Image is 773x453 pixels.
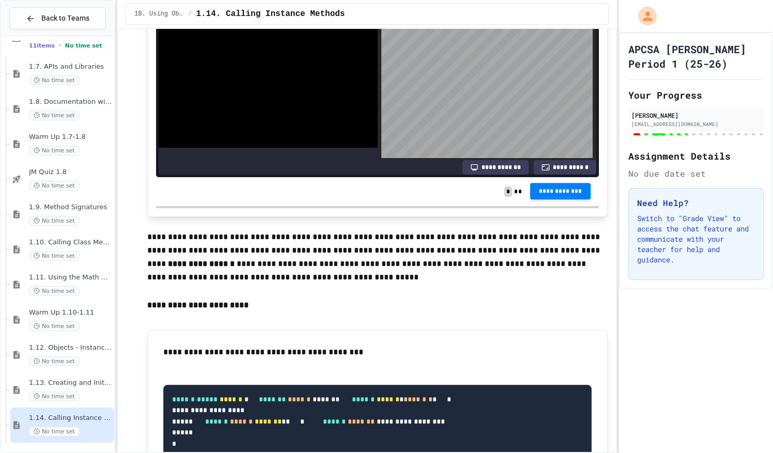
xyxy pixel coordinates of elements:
[627,4,659,28] div: My Account
[29,111,80,120] span: No time set
[29,238,112,247] span: 1.10. Calling Class Methods
[29,133,112,142] span: Warm Up 1.7-1.8
[29,321,80,331] span: No time set
[29,181,80,191] span: No time set
[29,379,112,387] span: 1.13. Creating and Initializing Objects: Constructors
[631,111,761,120] div: [PERSON_NAME]
[29,216,80,226] span: No time set
[41,13,89,24] span: Back to Teams
[29,168,112,177] span: JM Quiz 1.8
[29,356,80,366] span: No time set
[631,120,761,128] div: [EMAIL_ADDRESS][DOMAIN_NAME]
[29,308,112,317] span: Warm Up 1.10-1.11
[9,7,106,29] button: Back to Teams
[29,251,80,261] span: No time set
[196,8,345,20] span: 1.14. Calling Instance Methods
[29,63,112,71] span: 1.7. APIs and Libraries
[628,149,764,163] h2: Assignment Details
[29,427,80,436] span: No time set
[628,42,764,71] h1: APCSA [PERSON_NAME] Period 1 (25-26)
[637,213,755,265] p: Switch to "Grade View" to access the chat feature and communicate with your teacher for help and ...
[29,75,80,85] span: No time set
[637,197,755,209] h3: Need Help?
[29,98,112,106] span: 1.8. Documentation with Comments and Preconditions
[29,392,80,401] span: No time set
[628,88,764,102] h2: Your Progress
[134,10,184,18] span: 1B. Using Objects
[29,146,80,155] span: No time set
[29,42,55,49] span: 11 items
[65,42,102,49] span: No time set
[188,10,192,18] span: /
[29,273,112,282] span: 1.11. Using the Math Class
[29,286,80,296] span: No time set
[59,41,61,50] span: •
[628,167,764,180] div: No due date set
[29,343,112,352] span: 1.12. Objects - Instances of Classes
[29,414,112,423] span: 1.14. Calling Instance Methods
[29,203,112,212] span: 1.9. Method Signatures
